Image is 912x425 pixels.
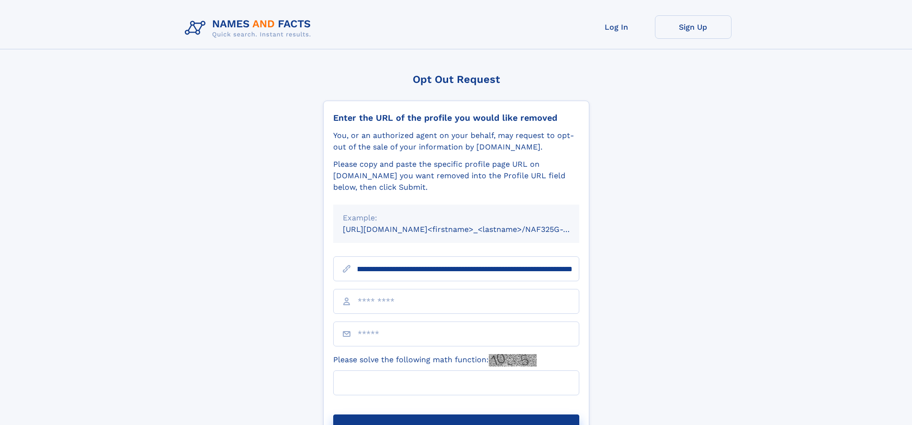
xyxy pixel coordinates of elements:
[333,159,579,193] div: Please copy and paste the specific profile page URL on [DOMAIN_NAME] you want removed into the Pr...
[323,73,589,85] div: Opt Out Request
[333,354,537,367] label: Please solve the following math function:
[333,113,579,123] div: Enter the URL of the profile you would like removed
[578,15,655,39] a: Log In
[181,15,319,41] img: Logo Names and Facts
[333,130,579,153] div: You, or an authorized agent on your behalf, may request to opt-out of the sale of your informatio...
[343,225,597,234] small: [URL][DOMAIN_NAME]<firstname>_<lastname>/NAF325G-xxxxxxxx
[343,212,570,224] div: Example:
[655,15,732,39] a: Sign Up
